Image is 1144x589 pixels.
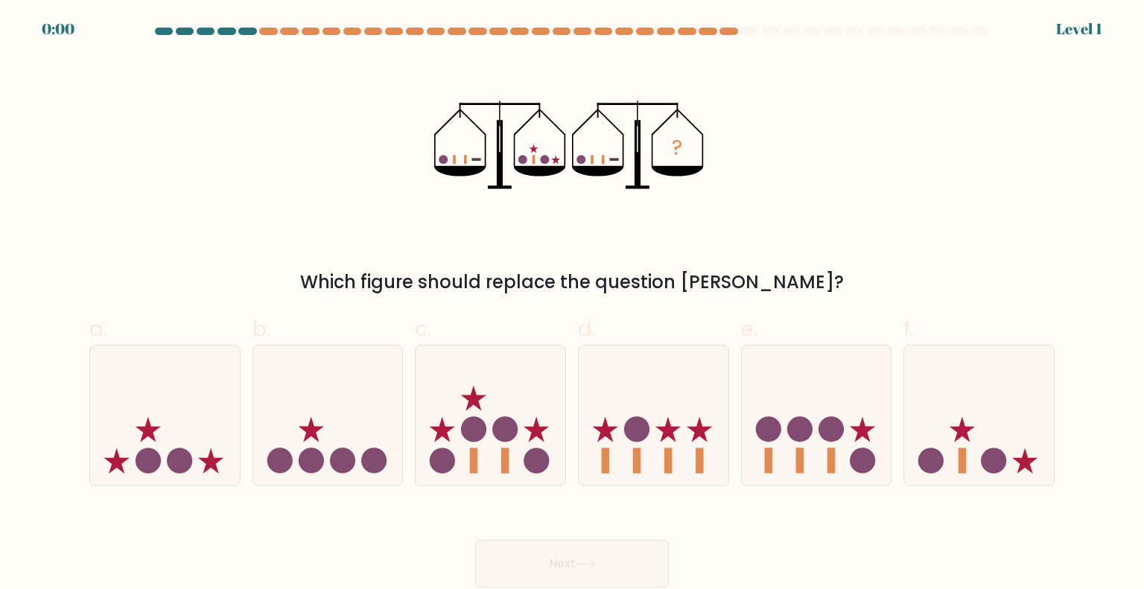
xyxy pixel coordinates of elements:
[415,314,431,343] span: c.
[741,314,757,343] span: e.
[1056,18,1102,40] div: Level 1
[98,269,1046,296] div: Which figure should replace the question [PERSON_NAME]?
[42,18,74,40] div: 0:00
[578,314,596,343] span: d.
[89,314,107,343] span: a.
[672,134,682,163] tspan: ?
[475,540,669,588] button: Next
[903,314,914,343] span: f.
[252,314,270,343] span: b.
